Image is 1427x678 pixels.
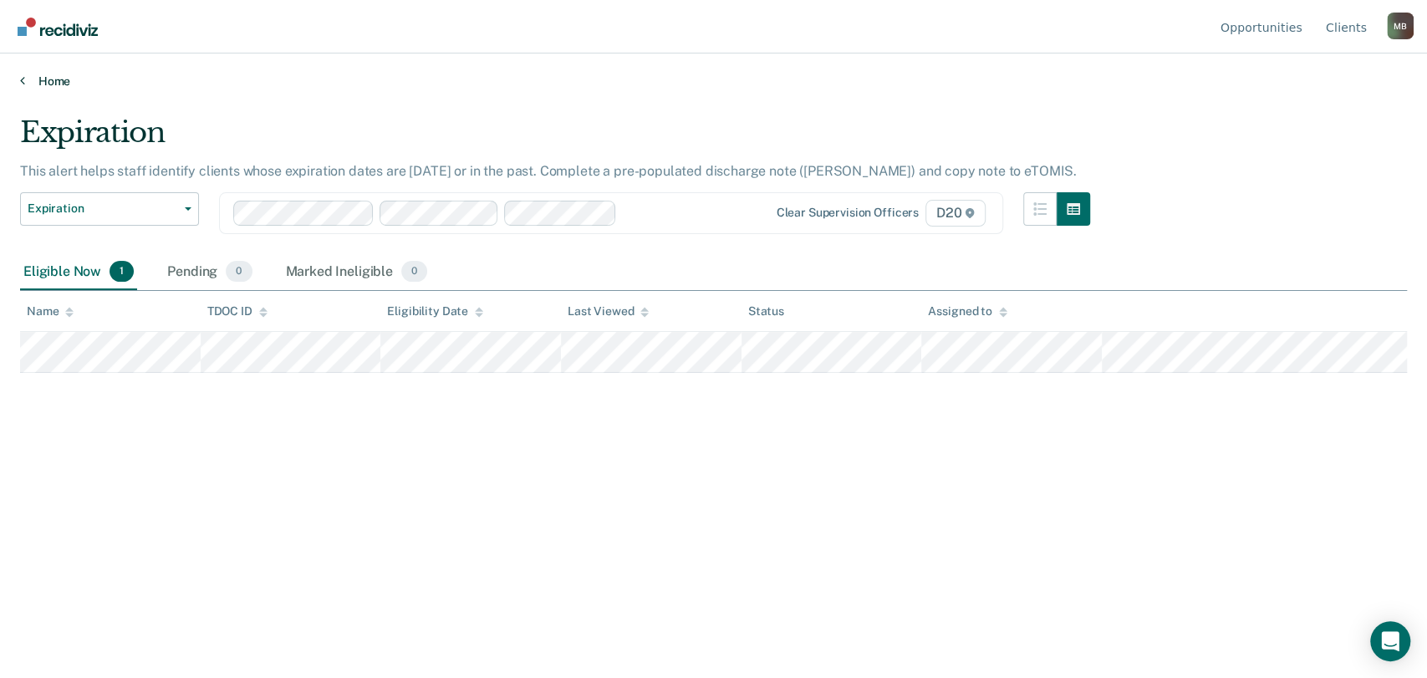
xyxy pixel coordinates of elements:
[568,304,649,319] div: Last Viewed
[401,261,427,283] span: 0
[20,163,1077,179] p: This alert helps staff identify clients whose expiration dates are [DATE] or in the past. Complet...
[1387,13,1414,39] div: M B
[776,206,918,220] div: Clear supervision officers
[207,304,268,319] div: TDOC ID
[748,304,784,319] div: Status
[20,254,137,291] div: Eligible Now1
[1387,13,1414,39] button: Profile dropdown button
[164,254,255,291] div: Pending0
[18,18,98,36] img: Recidiviz
[1370,621,1410,661] div: Open Intercom Messenger
[928,304,1007,319] div: Assigned to
[27,304,74,319] div: Name
[28,201,178,216] span: Expiration
[283,254,431,291] div: Marked Ineligible0
[20,74,1407,89] a: Home
[20,115,1090,163] div: Expiration
[20,192,199,226] button: Expiration
[226,261,252,283] span: 0
[110,261,134,283] span: 1
[387,304,483,319] div: Eligibility Date
[925,200,986,227] span: D20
